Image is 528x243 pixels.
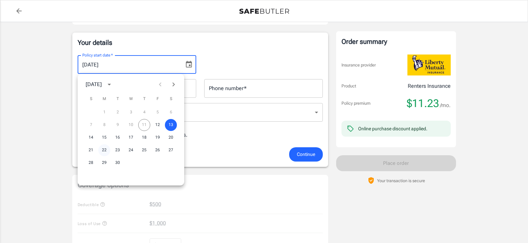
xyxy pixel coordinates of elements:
img: Back to quotes [239,9,289,14]
button: 14 [85,132,97,144]
a: back to quotes [12,4,26,18]
button: 17 [125,132,137,144]
span: Monday [98,92,110,106]
button: 28 [85,157,97,169]
p: Your transaction is secure [377,178,425,184]
p: Renters Insurance [408,82,451,90]
span: Friday [152,92,164,106]
span: Continue [297,150,315,159]
button: 22 [98,144,110,156]
button: 15 [98,132,110,144]
button: 21 [85,144,97,156]
button: 30 [112,157,124,169]
button: 24 [125,144,137,156]
button: 23 [112,144,124,156]
button: calendar view is open, switch to year view [104,79,115,90]
span: $11.23 [407,97,439,110]
button: Next month [167,78,180,91]
p: Policy premium [341,100,370,107]
span: Thursday [138,92,150,106]
button: 12 [152,119,164,131]
span: Sunday [85,92,97,106]
div: Order summary [341,37,451,47]
span: Wednesday [125,92,137,106]
button: 16 [112,132,124,144]
button: 25 [138,144,150,156]
span: /mo. [440,101,451,110]
img: Liberty Mutual [407,55,451,75]
input: MM/DD/YYYY [78,55,180,74]
div: [DATE] [86,80,102,88]
p: Insurance provider [341,62,376,68]
button: 29 [98,157,110,169]
input: Enter number [204,79,323,98]
button: 18 [138,132,150,144]
label: Policy start date [82,52,113,58]
button: 13 [165,119,177,131]
div: Online purchase discount applied. [358,125,427,132]
button: 26 [152,144,164,156]
button: 20 [165,132,177,144]
p: Product [341,83,356,89]
button: Choose date, selected date is Sep 13, 2025 [182,58,196,71]
button: 27 [165,144,177,156]
span: Saturday [165,92,177,106]
span: Tuesday [112,92,124,106]
button: 19 [152,132,164,144]
p: Your details [78,38,323,47]
button: Continue [289,147,323,162]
